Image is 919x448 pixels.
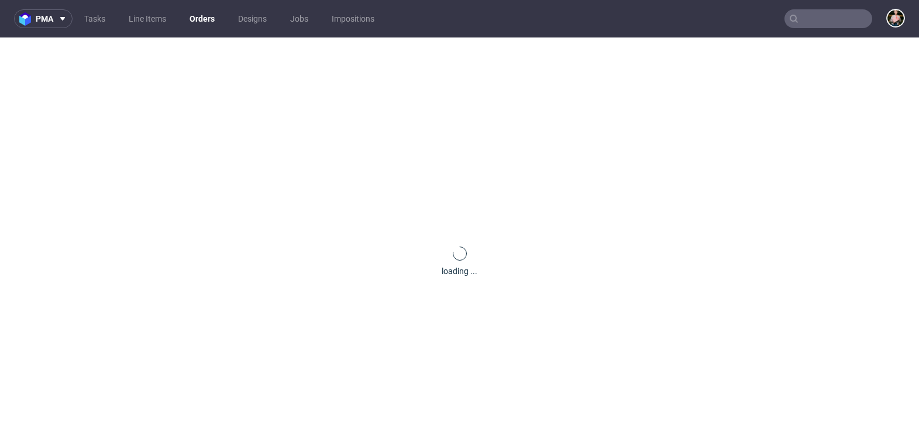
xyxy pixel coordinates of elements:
[14,9,73,28] button: pma
[283,9,315,28] a: Jobs
[77,9,112,28] a: Tasks
[887,10,904,26] img: Marta Tomaszewska
[442,265,477,277] div: loading ...
[19,12,36,26] img: logo
[36,15,53,23] span: pma
[231,9,274,28] a: Designs
[122,9,173,28] a: Line Items
[183,9,222,28] a: Orders
[325,9,381,28] a: Impositions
